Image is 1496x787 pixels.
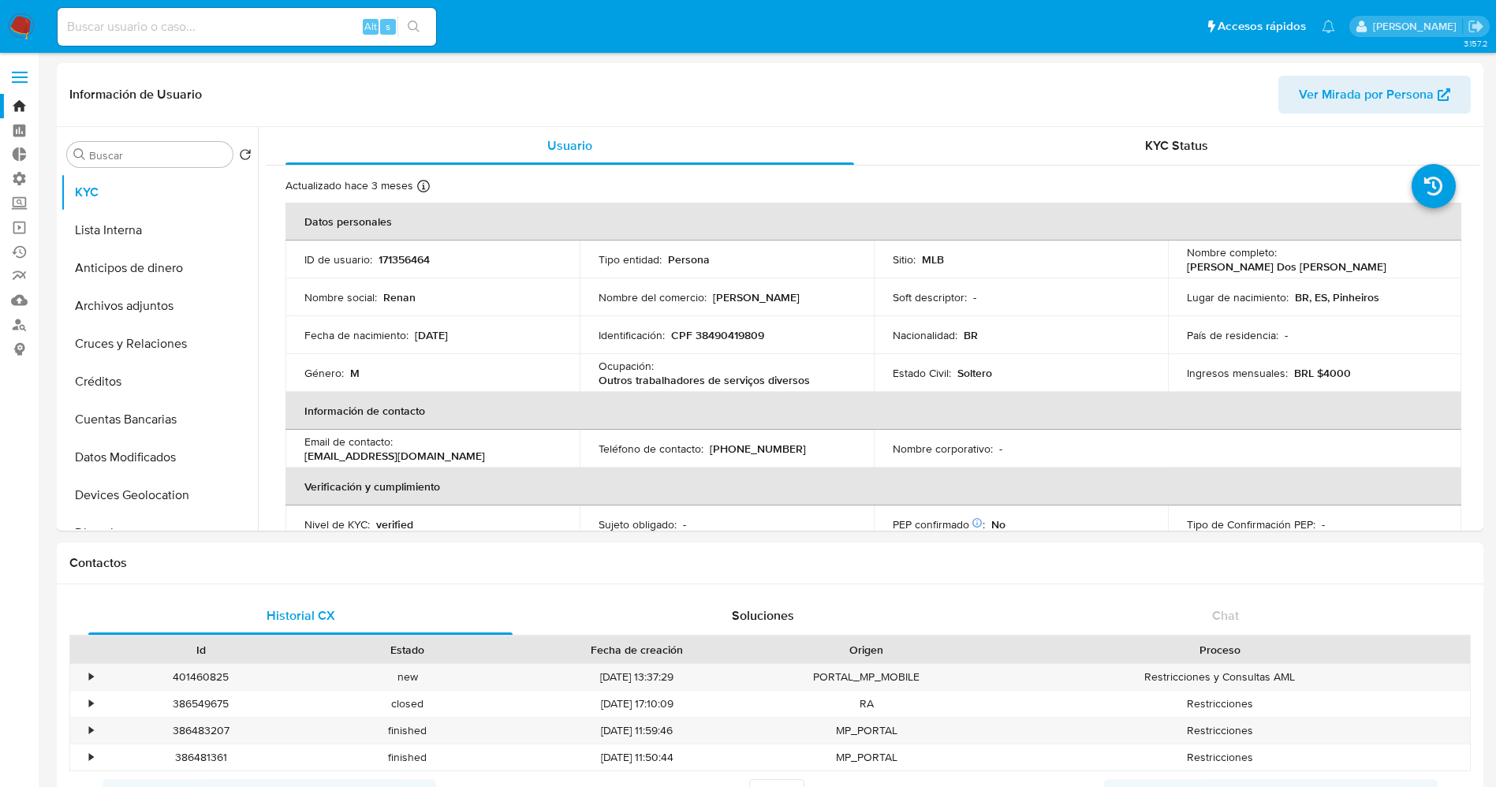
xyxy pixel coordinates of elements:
button: Ver Mirada por Persona [1278,76,1471,114]
p: Nombre del comercio : [599,290,707,304]
p: verified [376,517,413,532]
p: Nacionalidad : [893,328,957,342]
button: Cruces y Relaciones [61,325,258,363]
p: [PERSON_NAME] [713,290,800,304]
p: Género : [304,366,344,380]
p: BR, ES, Pinheiros [1295,290,1379,304]
span: Ver Mirada por Persona [1299,76,1434,114]
button: Devices Geolocation [61,476,258,514]
div: 386481361 [98,744,304,770]
p: Nombre social : [304,290,377,304]
p: Nivel de KYC : [304,517,370,532]
div: [DATE] 11:59:46 [511,718,763,744]
p: Actualizado hace 3 meses [285,178,413,193]
span: KYC Status [1145,136,1208,155]
th: Verificación y cumplimiento [285,468,1461,505]
p: jesica.barrios@mercadolibre.com [1373,19,1462,34]
span: Chat [1212,606,1239,625]
p: Teléfono de contacto : [599,442,703,456]
input: Buscar usuario o caso... [58,17,436,37]
span: Usuario [547,136,592,155]
p: País de residencia : [1187,328,1278,342]
div: Origen [774,642,959,658]
p: Email de contacto : [304,435,393,449]
p: 171356464 [379,252,430,267]
div: Restricciones [970,744,1470,770]
p: - [973,290,976,304]
button: Cuentas Bancarias [61,401,258,438]
span: Historial CX [267,606,335,625]
th: Información de contacto [285,392,1461,430]
div: • [89,696,93,711]
p: BR [964,328,978,342]
span: Soluciones [732,606,794,625]
div: Proceso [981,642,1459,658]
p: Fecha de nacimiento : [304,328,409,342]
input: Buscar [89,148,226,162]
div: 386549675 [98,691,304,717]
p: Soft descriptor : [893,290,967,304]
button: Anticipos de dinero [61,249,258,287]
h1: Contactos [69,555,1471,571]
p: Sujeto obligado : [599,517,677,532]
div: new [304,664,511,690]
div: Restricciones [970,691,1470,717]
p: ID de usuario : [304,252,372,267]
div: Restricciones [970,718,1470,744]
p: MLB [922,252,944,267]
div: finished [304,744,511,770]
p: Estado Civil : [893,366,951,380]
span: s [386,19,390,34]
p: Persona [668,252,710,267]
div: Id [109,642,293,658]
button: Datos Modificados [61,438,258,476]
p: [EMAIL_ADDRESS][DOMAIN_NAME] [304,449,485,463]
div: Fecha de creación [522,642,752,658]
p: Nombre completo : [1187,245,1277,259]
p: M [350,366,360,380]
p: [DATE] [415,328,448,342]
div: [DATE] 13:37:29 [511,664,763,690]
button: Créditos [61,363,258,401]
div: 401460825 [98,664,304,690]
p: Lugar de nacimiento : [1187,290,1289,304]
div: RA [763,691,970,717]
button: KYC [61,173,258,211]
p: BRL $4000 [1294,366,1351,380]
th: Datos personales [285,203,1461,241]
span: Accesos rápidos [1218,18,1306,35]
p: CPF 38490419809 [671,328,764,342]
div: PORTAL_MP_MOBILE [763,664,970,690]
p: No [991,517,1005,532]
div: MP_PORTAL [763,718,970,744]
p: Tipo de Confirmación PEP : [1187,517,1315,532]
p: Ingresos mensuales : [1187,366,1288,380]
div: closed [304,691,511,717]
button: search-icon [397,16,430,38]
div: [DATE] 17:10:09 [511,691,763,717]
p: Soltero [957,366,992,380]
div: • [89,670,93,684]
p: Ocupación : [599,359,654,373]
button: Direcciones [61,514,258,552]
p: - [999,442,1002,456]
p: Tipo entidad : [599,252,662,267]
p: PEP confirmado : [893,517,985,532]
div: 386483207 [98,718,304,744]
p: - [1322,517,1325,532]
button: Volver al orden por defecto [239,148,252,166]
p: [PERSON_NAME] Dos [PERSON_NAME] [1187,259,1386,274]
button: Archivos adjuntos [61,287,258,325]
div: • [89,723,93,738]
p: [PHONE_NUMBER] [710,442,806,456]
div: [DATE] 11:50:44 [511,744,763,770]
p: - [683,517,686,532]
div: • [89,750,93,765]
p: Sitio : [893,252,916,267]
a: Salir [1468,18,1484,35]
p: Nombre corporativo : [893,442,993,456]
p: Renan [383,290,416,304]
span: Alt [364,19,377,34]
h1: Información de Usuario [69,87,202,103]
div: finished [304,718,511,744]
